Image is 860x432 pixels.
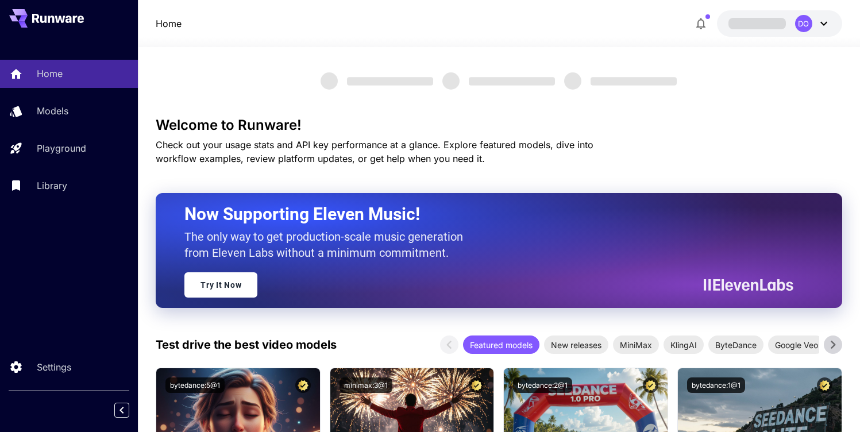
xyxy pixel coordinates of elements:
[156,139,593,164] span: Check out your usage stats and API key performance at a glance. Explore featured models, dive int...
[664,339,704,351] span: KlingAI
[687,377,745,393] button: bytedance:1@1
[664,335,704,354] div: KlingAI
[295,377,311,393] button: Certified Model – Vetted for best performance and includes a commercial license.
[544,339,608,351] span: New releases
[114,403,129,418] button: Collapse sidebar
[340,377,392,393] button: minimax:3@1
[165,377,225,393] button: bytedance:5@1
[513,377,572,393] button: bytedance:2@1
[37,67,63,80] p: Home
[717,10,842,37] button: DO
[708,339,763,351] span: ByteDance
[156,117,842,133] h3: Welcome to Runware!
[768,335,825,354] div: Google Veo
[37,179,67,192] p: Library
[184,203,784,225] h2: Now Supporting Eleven Music!
[613,339,659,351] span: MiniMax
[463,339,539,351] span: Featured models
[795,15,812,32] div: DO
[643,377,658,393] button: Certified Model – Vetted for best performance and includes a commercial license.
[37,141,86,155] p: Playground
[156,17,182,30] a: Home
[469,377,484,393] button: Certified Model – Vetted for best performance and includes a commercial license.
[184,229,472,261] p: The only way to get production-scale music generation from Eleven Labs without a minimum commitment.
[463,335,539,354] div: Featured models
[37,360,71,374] p: Settings
[37,104,68,118] p: Models
[544,335,608,354] div: New releases
[817,377,832,393] button: Certified Model – Vetted for best performance and includes a commercial license.
[156,17,182,30] nav: breadcrumb
[123,400,138,421] div: Collapse sidebar
[184,272,257,298] a: Try It Now
[156,336,337,353] p: Test drive the best video models
[613,335,659,354] div: MiniMax
[708,335,763,354] div: ByteDance
[768,339,825,351] span: Google Veo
